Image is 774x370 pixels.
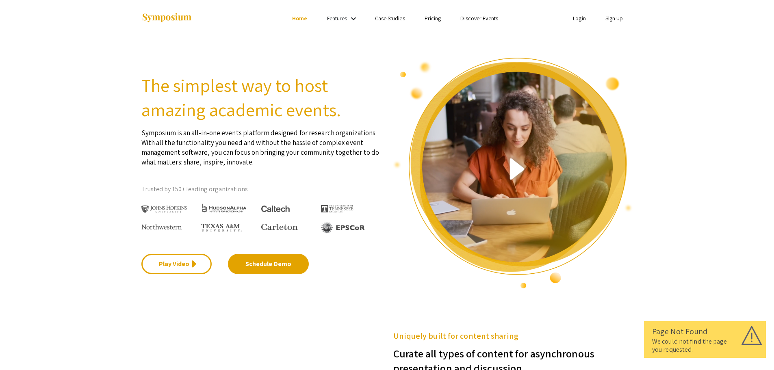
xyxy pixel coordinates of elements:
img: The University of Tennessee [321,205,353,212]
a: Case Studies [375,15,405,22]
img: Carleton [261,224,298,230]
img: Texas A&M University [201,224,242,232]
a: Pricing [425,15,441,22]
mat-icon: Expand Features list [349,14,358,24]
img: HudsonAlpha [201,203,247,212]
img: video overview of Symposium [393,57,633,289]
img: EPSCOR [321,222,366,234]
div: We could not find the page you requested. [652,338,758,354]
a: Login [573,15,586,22]
p: Symposium is an all-in-one events platform designed for research organizations. With all the func... [141,122,381,167]
a: Home [292,15,307,22]
img: Symposium by ForagerOne [141,13,192,24]
img: Northwestern [141,224,182,229]
h2: The simplest way to host amazing academic events. [141,73,381,122]
h5: Uniquely built for content sharing [393,330,633,342]
p: Trusted by 150+ leading organizations [141,183,381,195]
a: Sign Up [605,15,623,22]
img: Caltech [261,206,290,212]
a: Features [327,15,347,22]
div: Page Not Found [652,325,758,338]
img: Johns Hopkins University [141,206,187,213]
a: Discover Events [460,15,498,22]
a: Schedule Demo [228,254,309,274]
a: Play Video [141,254,212,274]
